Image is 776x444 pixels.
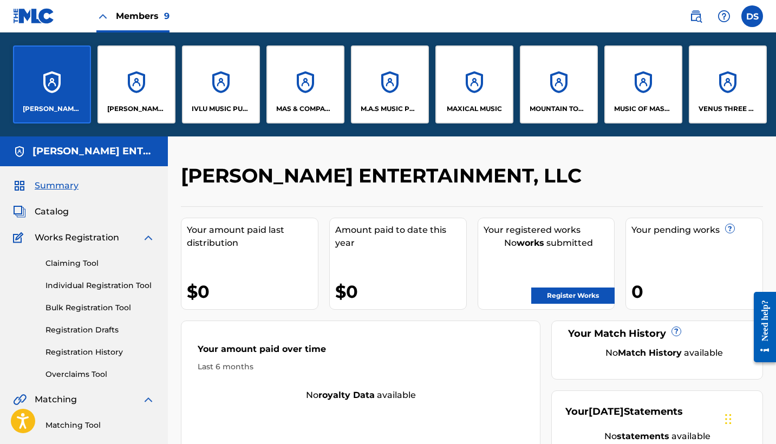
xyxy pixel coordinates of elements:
[726,224,734,233] span: ?
[13,8,55,24] img: MLC Logo
[266,45,344,123] a: AccountsMAS & COMPANY LLC DBA SONGS OF MASCO
[13,205,26,218] img: Catalog
[13,179,79,192] a: SummarySummary
[361,104,420,114] p: M.A.S MUSIC PUBLISHING TOO
[45,369,155,380] a: Overclaims Tool
[530,104,589,114] p: MOUNTAIN TOP ENTERTAINMENT GROUP LLC
[614,104,673,114] p: MUSIC OF MASCO
[142,393,155,406] img: expand
[13,45,91,123] a: Accounts[PERSON_NAME] ENTERTAINMENT, LLC
[565,430,749,443] div: No available
[631,279,762,304] div: 0
[335,279,466,304] div: $0
[276,104,335,114] p: MAS & COMPANY LLC DBA SONGS OF MASCO
[32,145,155,158] h5: BRIJ ENTERTAINMENT, LLC
[699,104,758,114] p: VENUS THREE MUSIC
[187,279,318,304] div: $0
[531,288,615,304] a: Register Works
[182,45,260,123] a: AccountsIVLU MUSIC PUBLISHING
[35,231,119,244] span: Works Registration
[579,347,749,360] div: No available
[589,406,624,417] span: [DATE]
[23,104,82,114] p: BRIJ ENTERTAINMENT, LLC
[198,343,524,361] div: Your amount paid over time
[35,393,77,406] span: Matching
[335,224,466,250] div: Amount paid to date this year
[604,45,682,123] a: AccountsMUSIC OF MASCO
[45,258,155,269] a: Claiming Tool
[718,10,731,23] img: help
[45,324,155,336] a: Registration Drafts
[746,281,776,374] iframe: Resource Center
[35,179,79,192] span: Summary
[35,205,69,218] span: Catalog
[45,280,155,291] a: Individual Registration Tool
[565,327,749,341] div: Your Match History
[447,104,502,114] p: MAXICAL MUSIC
[741,5,763,27] div: User Menu
[142,231,155,244] img: expand
[517,238,544,248] strong: works
[484,237,615,250] div: No submitted
[318,390,375,400] strong: royalty data
[96,10,109,23] img: Close
[97,45,175,123] a: Accounts[PERSON_NAME] [PERSON_NAME] PUBLISHING
[565,404,683,419] div: Your Statements
[685,5,707,27] a: Public Search
[484,224,615,237] div: Your registered works
[713,5,735,27] div: Help
[116,10,169,22] span: Members
[181,164,587,188] h2: [PERSON_NAME] ENTERTAINMENT, LLC
[722,392,776,444] iframe: Chat Widget
[107,104,166,114] p: EVAN MICHEAL GREEN PUBLISHING
[689,45,767,123] a: AccountsVENUS THREE MUSIC
[672,327,681,336] span: ?
[192,104,251,114] p: IVLU MUSIC PUBLISHING
[164,11,169,21] span: 9
[631,224,762,237] div: Your pending works
[13,205,69,218] a: CatalogCatalog
[13,145,26,158] img: Accounts
[181,389,540,402] div: No available
[13,393,27,406] img: Matching
[617,431,669,441] strong: statements
[13,231,27,244] img: Works Registration
[13,179,26,192] img: Summary
[45,302,155,314] a: Bulk Registration Tool
[45,347,155,358] a: Registration History
[618,348,682,358] strong: Match History
[520,45,598,123] a: AccountsMOUNTAIN TOP ENTERTAINMENT GROUP LLC
[45,420,155,431] a: Matching Tool
[725,403,732,435] div: Drag
[689,10,702,23] img: search
[435,45,513,123] a: AccountsMAXICAL MUSIC
[351,45,429,123] a: AccountsM.A.S MUSIC PUBLISHING TOO
[198,361,524,373] div: Last 6 months
[187,224,318,250] div: Your amount paid last distribution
